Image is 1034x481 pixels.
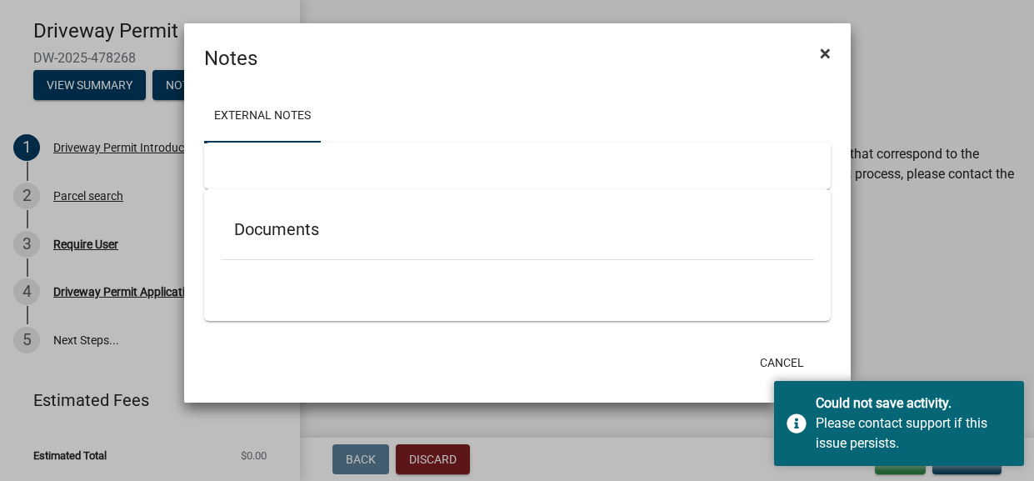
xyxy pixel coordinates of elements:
[807,30,844,77] button: Close
[747,348,817,378] button: Cancel
[234,219,801,239] h5: Documents
[820,42,831,65] span: ×
[204,90,321,143] a: External Notes
[204,43,257,73] h4: Notes
[816,393,1012,413] div: Could not save activity.
[816,413,1012,453] div: Please contact support if this issue persists.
